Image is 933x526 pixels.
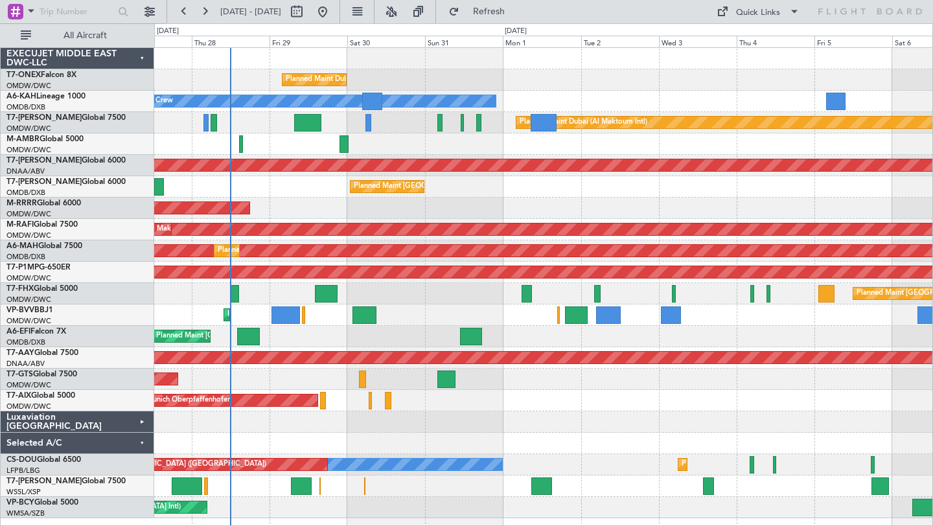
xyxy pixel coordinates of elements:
span: T7-[PERSON_NAME] [6,178,82,186]
a: OMDB/DXB [6,188,45,198]
a: OMDW/DWC [6,316,51,326]
a: VP-BVVBBJ1 [6,306,53,314]
span: T7-AIX [6,392,31,400]
a: CS-DOUGlobal 6500 [6,456,81,464]
div: [DATE] [505,26,527,37]
a: A6-MAHGlobal 7500 [6,242,82,250]
a: OMDW/DWC [6,295,51,304]
span: T7-[PERSON_NAME] [6,114,82,122]
a: M-RAFIGlobal 7500 [6,221,78,229]
a: T7-GTSGlobal 7500 [6,371,77,378]
a: DNAA/ABV [6,166,45,176]
span: T7-ONEX [6,71,41,79]
div: Fri 29 [270,36,347,47]
div: Planned Maint [GEOGRAPHIC_DATA] ([GEOGRAPHIC_DATA] Intl) [218,241,434,260]
div: Fri 5 [814,36,892,47]
a: OMDW/DWC [6,380,51,390]
span: All Aircraft [34,31,137,40]
a: T7-[PERSON_NAME]Global 7500 [6,477,126,485]
span: A6-KAH [6,93,36,100]
a: T7-[PERSON_NAME]Global 7500 [6,114,126,122]
a: OMDB/DXB [6,102,45,112]
span: CS-DOU [6,456,37,464]
a: LFPB/LBG [6,466,40,475]
a: T7-[PERSON_NAME]Global 6000 [6,157,126,165]
button: Refresh [443,1,520,22]
a: DNAA/ABV [6,359,45,369]
a: OMDW/DWC [6,81,51,91]
span: VP-BCY [6,499,34,507]
div: Sun 31 [425,36,503,47]
input: Trip Number [40,2,114,21]
a: WMSA/SZB [6,509,45,518]
div: Planned Maint [GEOGRAPHIC_DATA] ([GEOGRAPHIC_DATA] Intl) [354,177,570,196]
a: T7-P1MPG-650ER [6,264,71,271]
span: A6-EFI [6,328,30,336]
span: T7-AAY [6,349,34,357]
button: Quick Links [710,1,806,22]
a: OMDW/DWC [6,231,51,240]
a: M-AMBRGlobal 5000 [6,135,84,143]
a: A6-EFIFalcon 7X [6,328,66,336]
a: OMDW/DWC [6,145,51,155]
a: OMDW/DWC [6,124,51,133]
div: Planned Maint Dubai (Al Maktoum Intl) [227,305,355,325]
a: OMDW/DWC [6,402,51,411]
span: M-AMBR [6,135,40,143]
span: [DATE] - [DATE] [220,6,281,17]
button: All Aircraft [14,25,141,46]
div: [DATE] [157,26,179,37]
a: OMDW/DWC [6,273,51,283]
span: A6-MAH [6,242,38,250]
a: A6-KAHLineage 1000 [6,93,86,100]
div: Unplanned Maint Munich Oberpfaffenhofen [88,391,231,410]
a: WSSL/XSP [6,487,41,497]
div: Planned Maint [GEOGRAPHIC_DATA] ([GEOGRAPHIC_DATA]) [682,455,886,474]
a: T7-AIXGlobal 5000 [6,392,75,400]
span: T7-FHX [6,285,34,293]
div: Planned Maint [GEOGRAPHIC_DATA] ([GEOGRAPHIC_DATA] Intl) [156,326,373,346]
span: VP-BVV [6,306,34,314]
span: T7-P1MP [6,264,39,271]
span: Refresh [462,7,516,16]
span: M-RAFI [6,221,34,229]
a: M-RRRRGlobal 6000 [6,200,81,207]
div: No Crew [143,91,173,111]
span: T7-GTS [6,371,33,378]
a: OMDB/DXB [6,337,45,347]
a: T7-[PERSON_NAME]Global 6000 [6,178,126,186]
div: Planned Maint Dubai (Al Maktoum Intl) [520,113,647,132]
a: T7-FHXGlobal 5000 [6,285,78,293]
div: Thu 4 [737,36,814,47]
span: T7-[PERSON_NAME] [6,477,82,485]
span: M-RRRR [6,200,37,207]
div: Quick Links [736,6,780,19]
span: T7-[PERSON_NAME] [6,157,82,165]
a: T7-ONEXFalcon 8X [6,71,76,79]
a: T7-AAYGlobal 7500 [6,349,78,357]
a: OMDB/DXB [6,252,45,262]
div: Sat 30 [347,36,425,47]
div: Tue 2 [581,36,659,47]
div: Mon 1 [503,36,581,47]
a: OMDW/DWC [6,209,51,219]
div: Planned Maint Dubai (Al Maktoum Intl) [286,70,413,89]
a: VP-BCYGlobal 5000 [6,499,78,507]
div: Planned Maint [GEOGRAPHIC_DATA] ([GEOGRAPHIC_DATA]) [62,455,266,474]
div: Thu 28 [192,36,270,47]
div: Wed 3 [659,36,737,47]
